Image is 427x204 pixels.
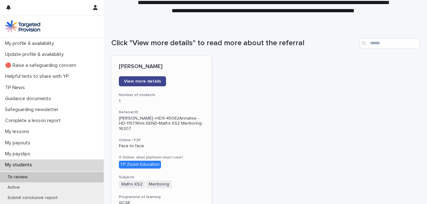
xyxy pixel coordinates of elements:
p: Guidance documents [3,96,56,102]
span: Mentoring [146,180,172,188]
p: My profile & availability [3,40,59,46]
span: View more details [124,79,161,83]
p: Face to face [119,143,204,149]
p: My payslips [3,151,35,157]
div: TP Zoom Education [119,161,161,169]
h3: Online / F2F [119,138,204,143]
p: My payouts [3,140,35,146]
img: M5nRWzHhSzIhMunXDL62 [5,20,40,33]
p: [PERSON_NAME]--HD9-45082Annalise -HD-11973Kirk-SEND-Maths KS2 Mentoring-16207 [119,116,204,132]
h3: Programme of learning [119,195,204,200]
p: To review [3,174,32,180]
h1: Click "View more details" to read more about the referral [111,39,357,48]
span: Maths KS2 [119,180,145,188]
p: Helpful hints to share with YP [3,73,74,79]
p: Update profile & availability [3,51,69,57]
p: [PERSON_NAME] [119,63,204,70]
p: Submit conclusive report [3,195,63,201]
p: Complete a lesson report [3,118,66,124]
p: TP News [3,85,30,91]
p: 🔴 Raise a safeguarding concern [3,62,81,68]
h3: If Online, what platform must I use? [119,155,204,160]
h3: Subjects [119,175,204,180]
h3: Number of students [119,93,204,98]
input: Search [360,38,419,48]
a: View more details [119,76,166,86]
p: Active [3,185,25,190]
p: Safeguarding newsletter [3,107,64,113]
h3: Referral ID [119,110,204,115]
p: 1 [119,99,204,104]
p: My students [3,162,37,168]
p: My lessons [3,129,34,135]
